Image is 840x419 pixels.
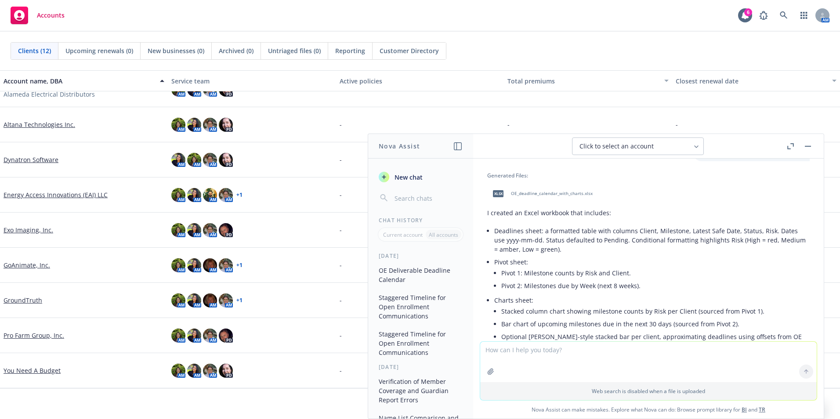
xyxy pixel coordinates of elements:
[4,225,53,235] a: Exo Imaging, Inc.
[37,12,65,19] span: Accounts
[268,46,321,55] span: Untriaged files (0)
[4,90,95,99] span: Alameda Electrical Distributors
[340,296,342,305] span: -
[744,8,752,16] div: 6
[340,331,342,340] span: -
[775,7,793,24] a: Search
[501,267,810,279] li: Pivot 1: Milestone counts by Risk and Client.
[375,169,466,185] button: New chat
[4,155,58,164] a: Dynatron Software
[375,263,466,287] button: OE Deliverable Deadline Calendar
[187,188,201,202] img: photo
[340,366,342,375] span: -
[187,118,201,132] img: photo
[340,120,342,129] span: -
[18,46,51,55] span: Clients (12)
[795,7,813,24] a: Switch app
[187,223,201,237] img: photo
[494,224,810,256] li: Deadlines sheet: a formatted table with columns Client, Milestone, Latest Safe Date, Status, Risk...
[4,331,64,340] a: Pro Farm Group, Inc.
[219,118,233,132] img: photo
[187,258,201,272] img: photo
[4,120,75,129] a: Altana Technologies Inc.
[487,172,810,179] div: Generated Files:
[494,256,810,294] li: Pivot sheet:
[375,290,466,323] button: Staggered Timeline for Open Enrollment Communications
[171,329,185,343] img: photo
[336,70,504,91] button: Active policies
[236,192,243,198] a: + 1
[219,188,233,202] img: photo
[187,329,201,343] img: photo
[676,120,678,129] span: -
[379,141,420,151] h1: Nova Assist
[171,223,185,237] img: photo
[187,293,201,307] img: photo
[168,70,336,91] button: Service team
[507,76,659,86] div: Total premiums
[65,46,133,55] span: Upcoming renewals (0)
[335,46,365,55] span: Reporting
[171,76,332,86] div: Service team
[219,258,233,272] img: photo
[494,294,810,354] li: Charts sheet:
[755,7,772,24] a: Report a Bug
[429,231,458,238] p: All accounts
[171,188,185,202] img: photo
[485,387,811,395] p: Web search is disabled when a file is uploaded
[4,190,108,199] a: Energy Access Innovations (EAI) LLC
[380,46,439,55] span: Customer Directory
[504,70,672,91] button: Total premiums
[579,142,654,151] span: Click to select an account
[501,305,810,318] li: Stacked column chart showing milestone counts by Risk per Client (sourced from Pivot 1).
[203,364,217,378] img: photo
[203,118,217,132] img: photo
[171,364,185,378] img: photo
[493,190,503,197] span: xlsx
[375,327,466,360] button: Staggered Timeline for Open Enrollment Communications
[4,366,61,375] a: You Need A Budget
[236,263,243,268] a: + 1
[171,293,185,307] img: photo
[4,260,50,270] a: GoAnimate, Inc.
[511,191,593,196] span: OE_deadline_calendar_with_charts.xlsx
[340,260,342,270] span: -
[676,76,827,86] div: Closest renewal date
[393,173,423,182] span: New chat
[501,318,810,330] li: Bar chart of upcoming milestones due in the next 30 days (sourced from Pivot 2).
[368,252,473,260] div: [DATE]
[340,190,342,199] span: -
[742,406,747,413] a: BI
[219,329,233,343] img: photo
[487,183,594,205] div: xlsxOE_deadline_calendar_with_charts.xlsx
[477,401,820,419] span: Nova Assist can make mistakes. Explore what Nova can do: Browse prompt library for and
[759,406,765,413] a: TR
[203,293,217,307] img: photo
[4,76,155,86] div: Account name, DBA
[203,223,217,237] img: photo
[171,153,185,167] img: photo
[501,279,810,292] li: Pivot 2: Milestones due by Week (next 8 weeks).
[148,46,204,55] span: New businesses (0)
[203,329,217,343] img: photo
[203,258,217,272] img: photo
[507,120,510,129] span: -
[340,155,342,164] span: -
[368,363,473,371] div: [DATE]
[171,258,185,272] img: photo
[393,192,463,204] input: Search chats
[340,76,500,86] div: Active policies
[368,217,473,224] div: Chat History
[487,208,810,217] p: I created an Excel workbook that includes:
[187,364,201,378] img: photo
[219,153,233,167] img: photo
[219,364,233,378] img: photo
[383,231,423,238] p: Current account
[171,118,185,132] img: photo
[236,298,243,303] a: + 1
[203,188,217,202] img: photo
[219,293,233,307] img: photo
[203,153,217,167] img: photo
[4,296,42,305] a: GroundTruth
[7,3,68,28] a: Accounts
